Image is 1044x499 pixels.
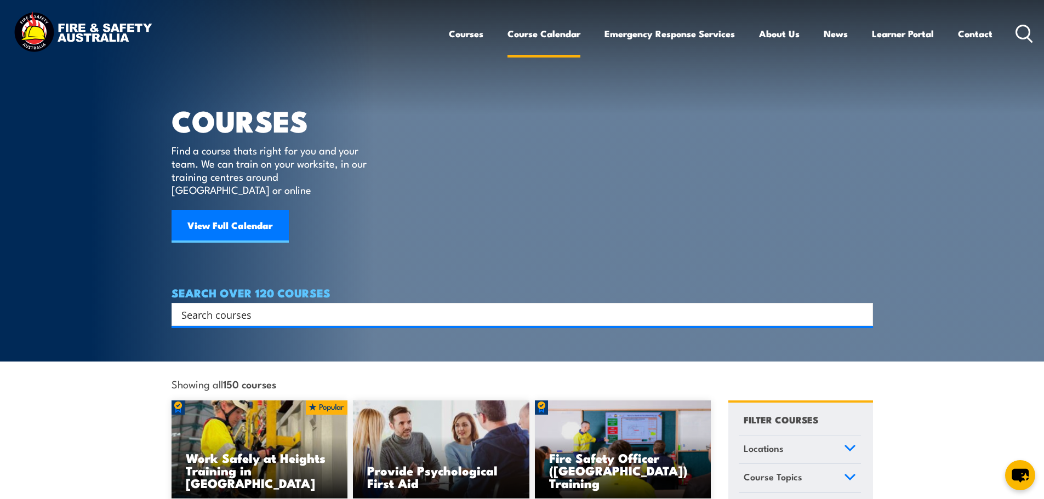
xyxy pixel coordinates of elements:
a: Learner Portal [872,19,934,48]
h3: Provide Psychological First Aid [367,464,515,489]
a: Provide Psychological First Aid [353,400,529,499]
span: Locations [744,441,784,456]
img: Mental Health First Aid Training Course from Fire & Safety Australia [353,400,529,499]
a: Courses [449,19,483,48]
img: Fire Safety Advisor [535,400,711,499]
h1: COURSES [172,107,383,133]
a: Contact [958,19,992,48]
input: Search input [181,306,849,323]
a: Emergency Response Services [604,19,735,48]
strong: 150 courses [223,376,276,391]
img: Work Safely at Heights Training (1) [172,400,348,499]
h4: FILTER COURSES [744,412,818,427]
a: Work Safely at Heights Training in [GEOGRAPHIC_DATA] [172,400,348,499]
a: Locations [739,435,861,464]
p: Find a course thats right for you and your team. We can train on your worksite, in our training c... [172,144,372,196]
h4: SEARCH OVER 120 COURSES [172,286,873,299]
span: Course Topics [744,469,802,484]
a: Course Calendar [507,19,580,48]
h3: Fire Safety Officer ([GEOGRAPHIC_DATA]) Training [549,451,697,489]
a: About Us [759,19,800,48]
a: Fire Safety Officer ([GEOGRAPHIC_DATA]) Training [535,400,711,499]
span: Showing all [172,378,276,389]
a: Course Topics [739,464,861,492]
form: Search form [184,307,851,322]
h3: Work Safely at Heights Training in [GEOGRAPHIC_DATA] [186,451,334,489]
button: chat-button [1005,460,1035,490]
a: View Full Calendar [172,210,289,243]
a: News [824,19,848,48]
button: Search magnifier button [854,307,869,322]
